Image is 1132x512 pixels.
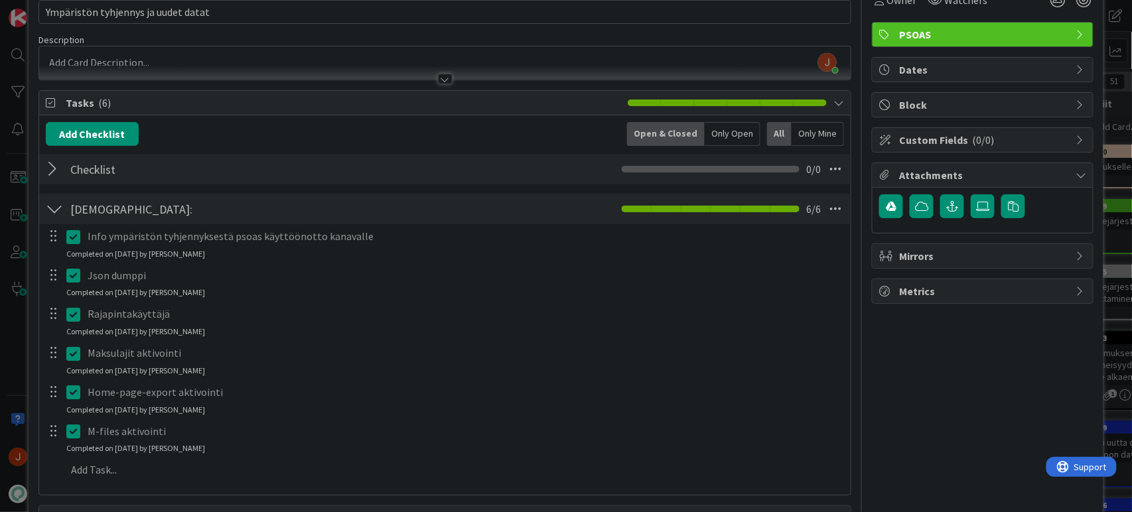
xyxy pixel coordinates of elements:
div: Completed on [DATE] by [PERSON_NAME] [66,365,205,377]
div: Only Open [705,122,760,146]
div: Open & Closed [627,122,705,146]
p: Info ympäristön tyhjennyksestä psoas käyttöönotto kanavalle [88,229,841,244]
span: Custom Fields [899,132,1069,148]
input: Add Checklist... [66,157,364,181]
div: Completed on [DATE] by [PERSON_NAME] [66,287,205,298]
span: Description [38,34,84,46]
p: Maksulajit aktivointi [88,346,841,361]
span: Attachments [899,167,1069,183]
input: Add Checklist... [66,197,364,221]
span: Metrics [899,283,1069,299]
div: Completed on [DATE] by [PERSON_NAME] [66,404,205,416]
span: Tasks [66,95,622,111]
button: Add Checklist [46,122,139,146]
div: Only Mine [792,122,844,146]
p: Json dumppi [88,268,841,283]
div: All [767,122,792,146]
p: Rajapintakäyttäjä [88,306,841,322]
img: AAcHTtdL3wtcyn1eGseKwND0X38ITvXuPg5_7r7WNcK5=s96-c [818,53,837,72]
div: Completed on [DATE] by [PERSON_NAME] [66,326,205,338]
span: ( 0/0 ) [972,133,994,147]
div: Completed on [DATE] by [PERSON_NAME] [66,442,205,454]
div: Completed on [DATE] by [PERSON_NAME] [66,248,205,260]
p: Home-page-export aktivointi [88,385,841,400]
p: M-files aktivointi [88,424,841,439]
span: 6 / 6 [806,201,821,217]
span: 0 / 0 [806,161,821,177]
span: Support [28,2,60,18]
span: ( 6 ) [98,96,111,109]
span: PSOAS [899,27,1069,42]
span: Block [899,97,1069,113]
span: Mirrors [899,248,1069,264]
span: Dates [899,62,1069,78]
